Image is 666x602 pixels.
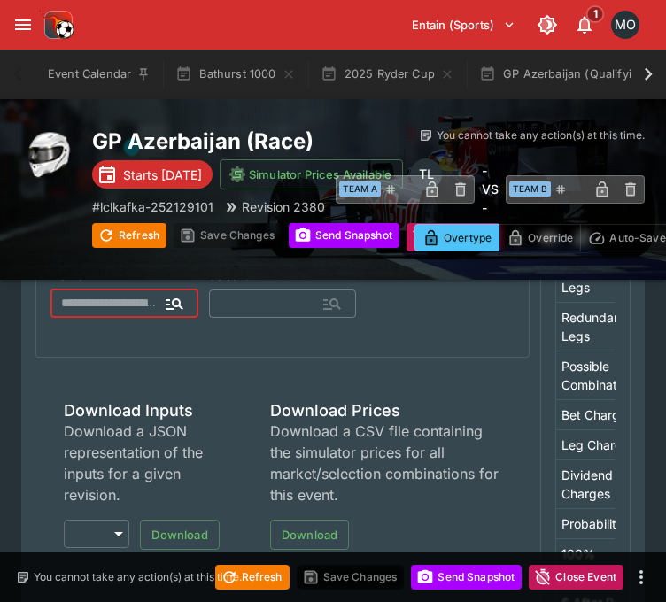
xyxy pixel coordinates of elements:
[220,159,403,189] button: Simulator Prices Available
[242,197,325,216] p: Revision 2380
[531,9,563,41] button: Toggle light/dark mode
[499,224,581,251] button: Override
[410,158,442,190] div: Trent Lewis
[7,9,39,41] button: open drawer
[270,400,501,421] span: Download Prices
[509,181,551,197] span: Team B
[140,520,219,550] button: Download
[631,567,652,588] button: more
[556,351,647,399] td: Possible Combinations
[270,520,349,550] button: Download
[507,223,529,251] button: more
[482,161,499,217] h6: - VS -
[437,127,645,143] p: You cannot take any action(s) at this time.
[556,302,647,351] td: Redundant Legs
[159,288,190,320] button: Open
[556,399,647,429] td: Bet Charges
[569,9,600,41] button: Notifications
[64,421,206,506] span: Download a JSON representation of the inputs for a given revision.
[123,166,202,184] p: Starts [DATE]
[34,569,242,585] p: You cannot take any action(s) at this time.
[165,50,306,99] button: Bathurst 1000
[556,538,647,587] td: 100% Dividend
[556,429,647,459] td: Leg Charges
[528,228,573,247] p: Override
[411,565,522,590] button: Send Snapshot
[529,565,623,590] button: Close Event
[586,5,605,23] span: 1
[39,7,74,42] img: PriceKinetics Logo
[606,5,645,44] button: Matt Oliver
[414,224,645,251] div: Start From
[310,50,465,99] button: 2025 Ryder Cup
[289,223,399,248] button: Send Snapshot
[92,197,213,216] p: Copy To Clipboard
[556,508,647,538] td: Probability
[556,459,647,508] td: Dividend Charges
[407,223,501,251] button: Close Event
[21,127,78,184] img: motorracing.png
[611,11,639,39] div: Matt Oliver
[609,228,665,247] p: Auto-Save
[339,181,381,197] span: Team A
[37,50,161,99] button: Event Calendar
[556,272,647,302] td: Legs
[92,223,166,248] button: Refresh
[401,11,526,39] button: Select Tenant
[92,127,414,155] h2: Copy To Clipboard
[270,421,501,506] span: Download a CSV file containing the simulator prices for all market/selection combinations for thi...
[64,400,206,421] span: Download Inputs
[444,228,492,247] p: Overtype
[414,224,499,251] button: Overtype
